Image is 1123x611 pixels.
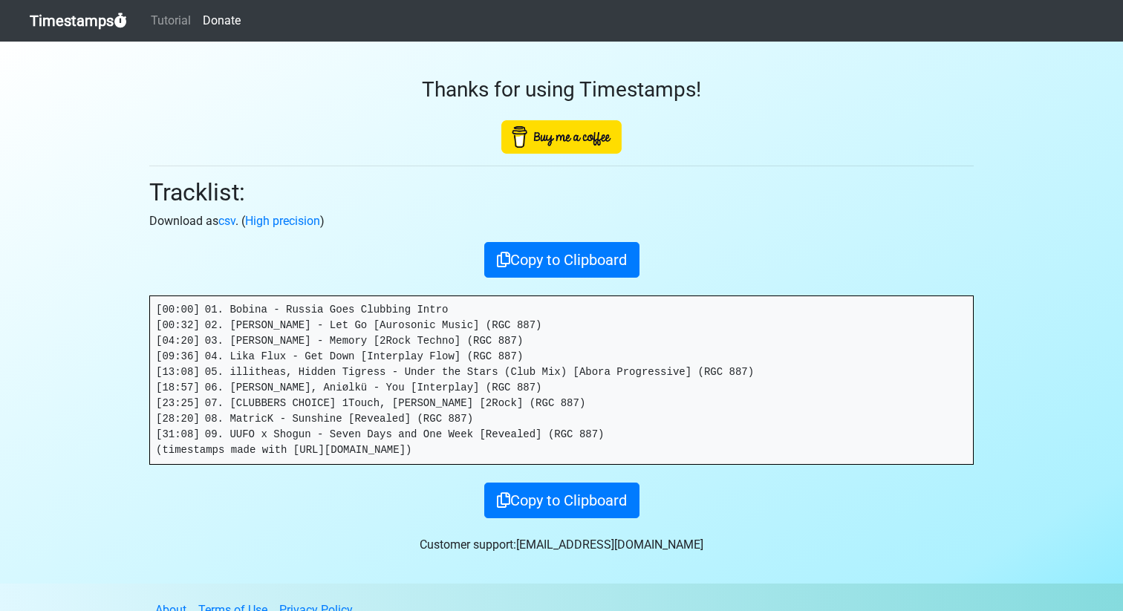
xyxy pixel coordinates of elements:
a: High precision [245,214,320,228]
a: Donate [197,6,247,36]
img: Buy Me A Coffee [501,120,622,154]
h3: Thanks for using Timestamps! [149,77,974,102]
button: Copy to Clipboard [484,242,639,278]
a: csv [218,214,235,228]
button: Copy to Clipboard [484,483,639,518]
a: Tutorial [145,6,197,36]
h2: Tracklist: [149,178,974,206]
a: Timestamps [30,6,127,36]
p: Download as . ( ) [149,212,974,230]
pre: [00:00] 01. Bobina - Russia Goes Clubbing Intro [00:32] 02. [PERSON_NAME] - Let Go [Aurosonic Mus... [150,296,973,464]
